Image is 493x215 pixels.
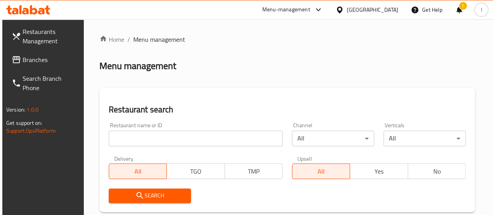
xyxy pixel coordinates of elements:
nav: breadcrumb [99,35,475,44]
span: Branches [23,55,78,64]
span: 1.0.0 [27,105,39,115]
a: Home [99,35,124,44]
div: All [292,131,374,146]
span: TGO [170,166,221,177]
label: Delivery [114,156,134,161]
span: All [295,166,347,177]
button: All [109,163,167,179]
button: All [292,163,350,179]
input: Search for restaurant name or ID.. [109,131,283,146]
span: All [112,166,164,177]
span: Menu management [133,35,185,44]
label: Upsell [297,156,312,161]
button: TGO [166,163,224,179]
button: TMP [224,163,283,179]
a: Search Branch Phone [5,69,85,97]
a: Branches [5,50,85,69]
div: All [383,131,466,146]
span: Search Branch Phone [23,74,78,92]
h2: Menu management [99,60,176,72]
span: Restaurants Management [23,27,78,46]
button: Search [109,188,191,203]
li: / [127,35,130,44]
div: [GEOGRAPHIC_DATA] [347,5,398,14]
span: Get support on: [6,118,42,128]
h2: Restaurant search [109,104,466,115]
a: Restaurants Management [5,22,85,50]
span: Search [115,191,185,201]
span: TMP [228,166,279,177]
span: Version: [6,105,25,115]
span: Yes [353,166,405,177]
button: Yes [350,163,408,179]
div: Menu-management [262,5,310,14]
span: I [481,5,482,14]
button: No [408,163,466,179]
a: Support.OpsPlatform [6,126,56,136]
span: No [411,166,463,177]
